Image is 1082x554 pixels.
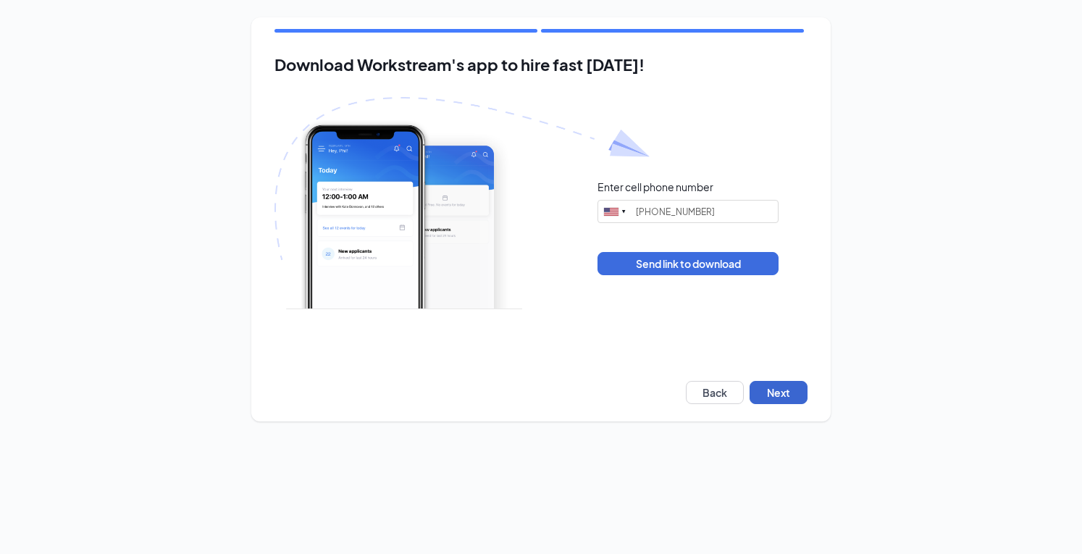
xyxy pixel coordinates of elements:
div: Enter cell phone number [597,180,713,194]
img: Download Workstream's app with paper plane [274,97,650,309]
button: Send link to download [597,252,779,275]
input: (201) 555-0123 [597,200,779,223]
div: United States: +1 [598,201,632,222]
button: Next [750,381,808,404]
h2: Download Workstream's app to hire fast [DATE]! [274,56,808,74]
button: Back [686,381,744,404]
